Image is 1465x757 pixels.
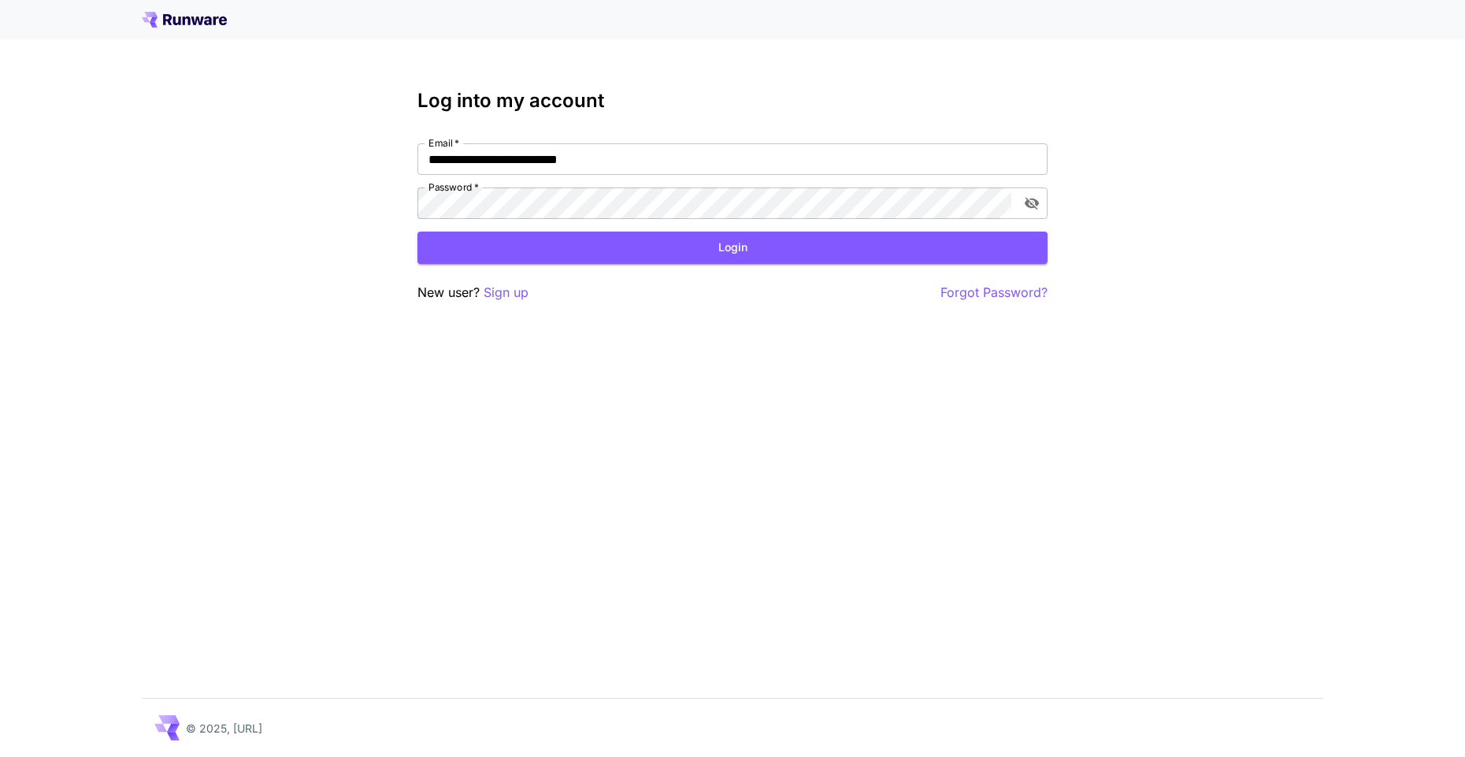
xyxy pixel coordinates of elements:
[484,283,529,302] button: Sign up
[186,720,262,737] p: © 2025, [URL]
[417,90,1048,112] h3: Log into my account
[940,283,1048,302] button: Forgot Password?
[417,283,529,302] p: New user?
[428,136,459,150] label: Email
[1018,189,1046,217] button: toggle password visibility
[417,232,1048,264] button: Login
[428,180,479,194] label: Password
